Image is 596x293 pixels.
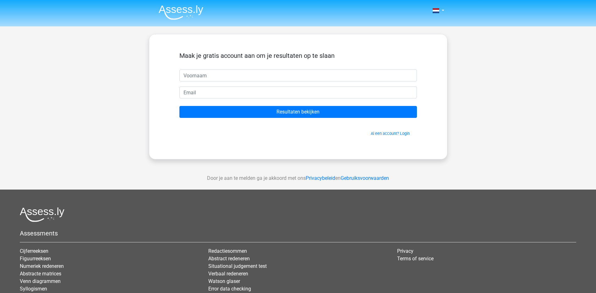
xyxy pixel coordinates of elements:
a: Terms of service [397,256,434,262]
a: Verbaal redeneren [208,271,248,277]
input: Resultaten bekijken [179,106,417,118]
a: Abstracte matrices [20,271,61,277]
a: Watson glaser [208,278,240,284]
a: Numeriek redeneren [20,263,64,269]
h5: Assessments [20,229,576,237]
a: Syllogismen [20,286,47,292]
img: Assessly [159,5,203,20]
a: Al een account? Login [371,131,410,136]
a: Cijferreeksen [20,248,48,254]
a: Error data checking [208,286,251,292]
h5: Maak je gratis account aan om je resultaten op te slaan [179,52,417,59]
a: Gebruiksvoorwaarden [341,175,389,181]
a: Privacy [397,248,413,254]
a: Situational judgement test [208,263,267,269]
input: Email [179,86,417,98]
a: Abstract redeneren [208,256,250,262]
a: Figuurreeksen [20,256,51,262]
img: Assessly logo [20,207,64,222]
a: Privacybeleid [306,175,335,181]
a: Venn diagrammen [20,278,61,284]
input: Voornaam [179,69,417,81]
a: Redactiesommen [208,248,247,254]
